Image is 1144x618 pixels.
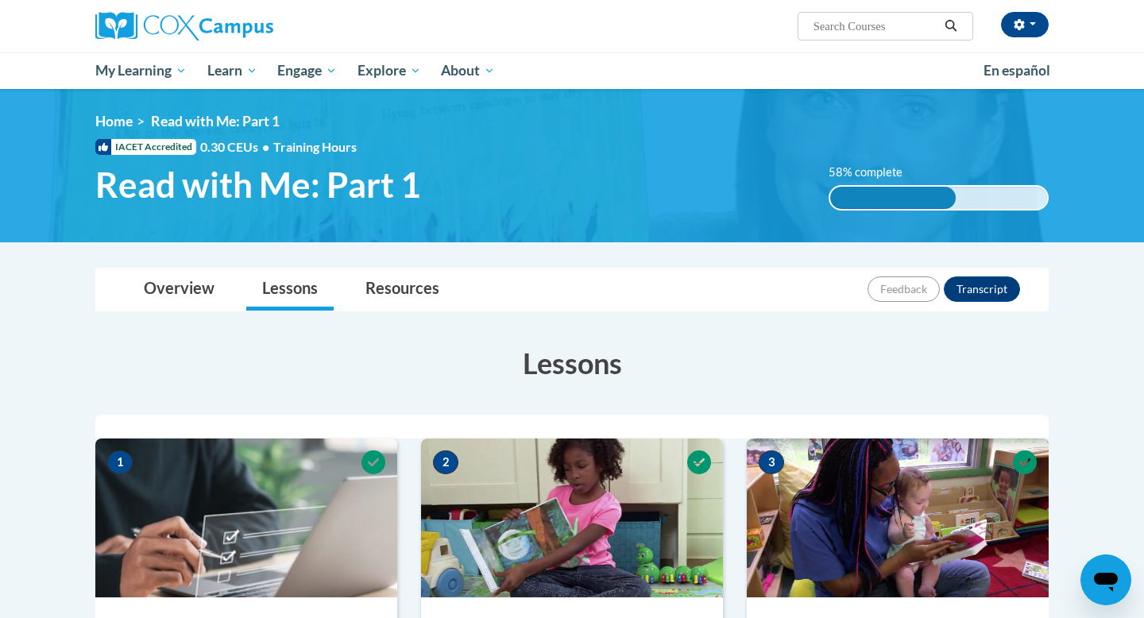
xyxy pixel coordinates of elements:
a: Resources [350,268,455,311]
span: Engage [277,61,337,80]
span: Training Hours [273,139,357,154]
span: • [262,139,269,154]
span: Read with Me: Part 1 [151,113,280,129]
span: Read with Me: Part 1 [95,164,421,206]
button: Feedback [868,276,940,302]
a: My Learning [85,52,197,89]
a: About [431,52,506,89]
a: Learn [197,52,268,89]
a: Cox Campus [95,12,397,41]
button: Transcript [944,276,1020,302]
span: 2 [433,450,458,474]
span: About [441,61,495,80]
input: Search Courses [812,17,939,36]
label: 58% complete [829,164,920,181]
span: IACET Accredited [95,139,196,155]
button: Search [939,17,963,36]
span: Learn [207,61,257,80]
span: En español [984,62,1050,79]
span: 0.30 CEUs [200,138,273,156]
a: Home [95,113,133,129]
a: En español [973,54,1061,87]
a: Explore [347,52,431,89]
span: Explore [357,61,421,80]
img: Course Image [747,438,1049,597]
span: 3 [759,450,784,474]
span: 1 [107,450,133,474]
img: Course Image [95,438,397,597]
a: Lessons [246,268,334,311]
button: Account Settings [1001,12,1049,37]
a: Engage [267,52,347,89]
div: 58% complete [830,187,957,209]
div: Main menu [71,52,1072,89]
span: My Learning [95,61,187,80]
a: Overview [128,268,230,311]
img: Cox Campus [95,12,273,41]
img: Course Image [421,438,723,597]
h3: Lessons [95,343,1049,383]
iframe: Button to launch messaging window [1080,554,1131,605]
